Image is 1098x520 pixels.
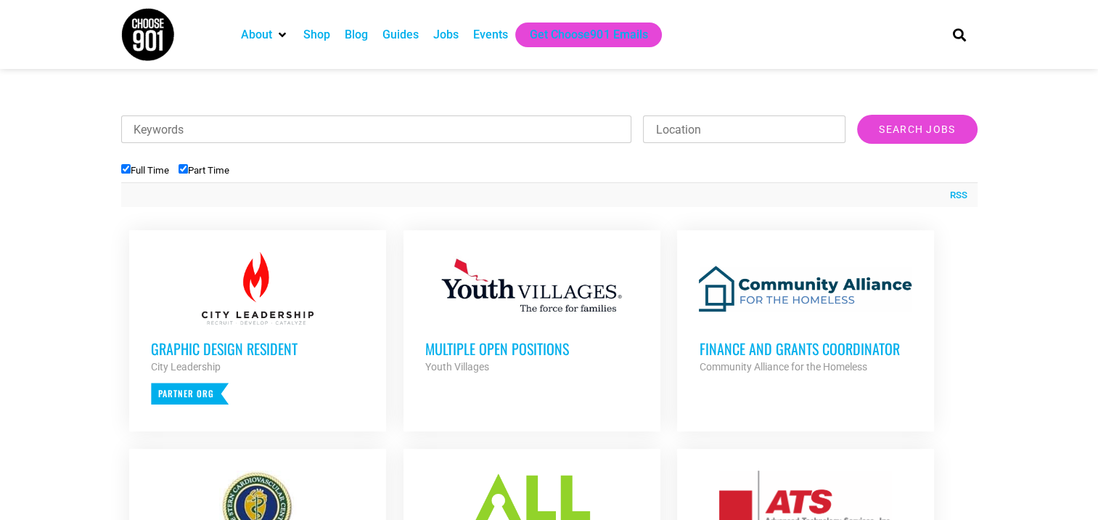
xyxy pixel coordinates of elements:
[699,339,912,358] h3: Finance and Grants Coordinator
[121,165,169,176] label: Full Time
[530,26,647,44] a: Get Choose901 Emails
[433,26,459,44] a: Jobs
[241,26,272,44] a: About
[473,26,508,44] a: Events
[303,26,330,44] a: Shop
[947,23,971,46] div: Search
[699,361,866,373] strong: Community Alliance for the Homeless
[234,23,927,47] nav: Main nav
[129,230,386,426] a: Graphic Design Resident City Leadership Partner Org
[151,383,229,405] p: Partner Org
[857,115,977,144] input: Search Jobs
[151,339,364,358] h3: Graphic Design Resident
[345,26,368,44] a: Blog
[179,164,188,174] input: Part Time
[943,188,967,203] a: RSS
[677,230,934,397] a: Finance and Grants Coordinator Community Alliance for the Homeless
[643,115,845,143] input: Location
[403,230,660,397] a: Multiple Open Positions Youth Villages
[382,26,419,44] a: Guides
[234,23,296,47] div: About
[425,339,639,358] h3: Multiple Open Positions
[425,361,489,373] strong: Youth Villages
[121,115,632,143] input: Keywords
[179,165,229,176] label: Part Time
[121,164,131,174] input: Full Time
[151,361,221,373] strong: City Leadership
